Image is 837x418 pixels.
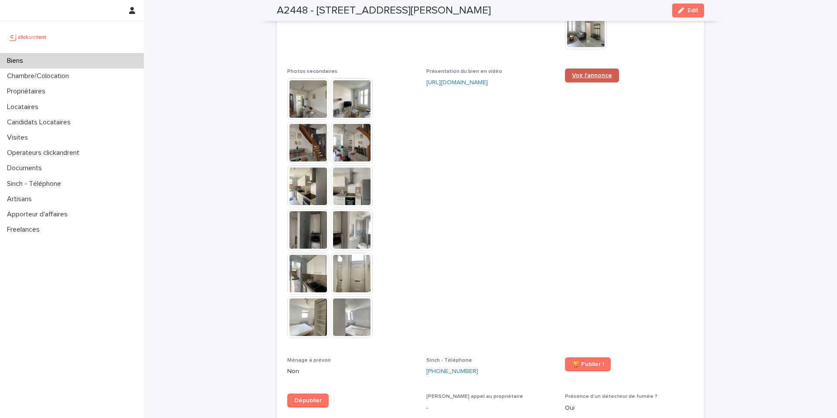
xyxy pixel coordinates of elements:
a: [URL][DOMAIN_NAME] [426,79,488,86]
p: Operateurs clickandrent [3,149,86,157]
a: [PHONE_NUMBER] [426,367,478,376]
p: Propriétaires [3,87,52,96]
span: Photos secondaires [287,69,337,74]
p: - [426,404,555,413]
p: Biens [3,57,30,65]
p: Sinch - Téléphone [3,180,68,188]
p: Locataires [3,103,45,111]
p: Oui [565,404,694,413]
a: Dépublier [287,394,329,408]
span: Sinch - Téléphone [426,358,472,363]
span: Edit [687,7,698,14]
p: Freelances [3,226,47,234]
button: Edit [672,3,704,17]
span: Voir l'annonce [572,72,612,79]
span: 🏆 Publier ! [572,361,604,367]
p: Apporteur d'affaires [3,210,75,219]
span: [PERSON_NAME] appel au propriétaire [426,394,523,399]
a: Voir l'annonce [565,69,619,82]
span: Présentation du bien en vidéo [426,69,502,74]
h2: A2448 - [STREET_ADDRESS][PERSON_NAME] [277,4,491,17]
a: 🏆 Publier ! [565,357,611,371]
p: Visites [3,134,35,142]
span: Ménage à prévoir [287,358,331,363]
p: Artisans [3,195,39,203]
ringoverc2c-number-84e06f14122c: [PHONE_NUMBER] [426,368,478,374]
p: Documents [3,164,49,172]
p: Candidats Locataires [3,118,78,127]
span: Dépublier [294,397,322,404]
ringoverc2c-84e06f14122c: Call with Ringover [426,368,478,374]
span: Présence d'un détecteur de fumée ? [565,394,657,399]
p: Non [287,367,416,376]
img: UCB0brd3T0yccxBKYDjQ [7,28,49,46]
p: Chambre/Colocation [3,72,76,80]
